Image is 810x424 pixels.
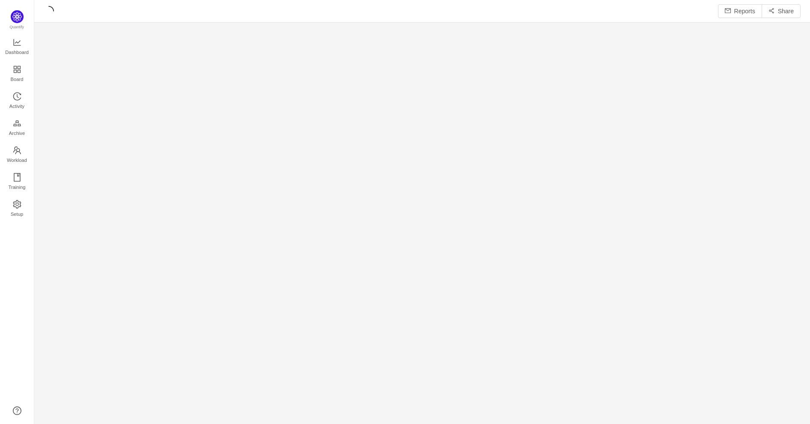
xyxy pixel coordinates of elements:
[13,200,21,209] i: icon: setting
[13,66,21,83] a: Board
[9,98,24,115] span: Activity
[13,92,21,101] i: icon: history
[11,71,24,88] span: Board
[13,93,21,110] a: Activity
[13,38,21,47] i: icon: line-chart
[8,179,25,196] span: Training
[44,6,54,16] i: icon: loading
[11,10,24,23] img: Quantify
[13,119,21,137] a: Archive
[13,146,21,155] i: icon: team
[13,200,21,218] a: Setup
[13,146,21,164] a: Workload
[13,173,21,191] a: Training
[13,406,21,415] a: icon: question-circle
[7,152,27,169] span: Workload
[5,44,29,61] span: Dashboard
[13,39,21,56] a: Dashboard
[13,65,21,74] i: icon: appstore
[762,4,801,18] button: icon: share-altShare
[11,206,23,223] span: Setup
[10,25,24,29] span: Quantify
[13,119,21,128] i: icon: gold
[9,125,25,142] span: Archive
[13,173,21,182] i: icon: book
[718,4,762,18] button: icon: mailReports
